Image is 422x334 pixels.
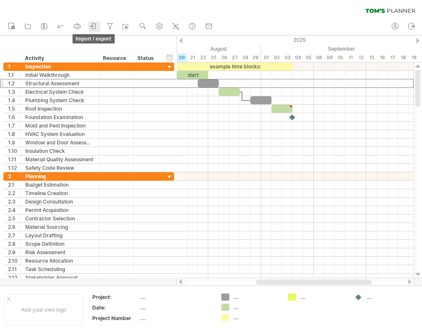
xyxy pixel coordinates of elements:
[398,53,409,62] div: Thursday, 18 September 2025
[250,53,261,62] div: Friday, 29 August 2025
[25,274,94,282] div: Stakeholder Approval
[25,206,94,214] div: Permit Acquisition
[8,215,21,223] div: 2.5
[25,257,94,265] div: Resource Allocation
[103,54,129,62] div: Resource
[25,198,94,206] div: Design Consultation
[271,105,293,113] div: ​
[177,62,293,71] div: example time blocks:
[335,53,345,62] div: Wednesday, 10 September 2025
[409,53,419,62] div: Friday, 19 September 2025
[25,172,94,180] div: Planning
[177,71,208,79] div: start
[4,294,83,326] div: Add your own logo
[293,53,303,62] div: Thursday, 4 September 2025
[177,53,187,62] div: Wednesday, 20 August 2025
[88,21,100,32] a: import / export
[8,71,21,79] div: 1.1
[208,53,219,62] div: Monday, 25 August 2025
[25,223,94,231] div: Material Sourcing
[25,248,94,256] div: Risk Assessment
[8,79,21,87] div: 1.2
[8,62,21,71] div: 1
[92,304,139,311] div: Date:
[8,189,21,197] div: 2.2
[137,54,156,62] div: Status
[250,96,271,104] div: ​
[8,248,21,256] div: 2.9
[219,53,229,62] div: Tuesday, 26 August 2025
[261,53,271,62] div: Monday, 1 September 2025
[234,314,280,321] div: ....
[8,257,21,265] div: 2.10
[8,172,21,180] div: 2
[25,147,94,155] div: Insulation Check
[345,53,356,62] div: Thursday, 11 September 2025
[314,53,324,62] div: Monday, 8 September 2025
[367,293,413,301] div: ....
[140,315,211,322] div: ....
[25,113,94,121] div: Foundation Examination
[8,138,21,147] div: 1.9
[229,53,240,62] div: Wednesday, 27 August 2025
[282,53,293,62] div: Wednesday, 3 September 2025
[25,88,94,96] div: Electrical System Check
[25,122,94,130] div: Mold and Pest Inspection
[324,53,335,62] div: Tuesday, 9 September 2025
[303,53,314,62] div: Friday, 5 September 2025
[234,304,280,311] div: ....
[25,215,94,223] div: Contractor Selection
[8,113,21,121] div: 1.6
[8,274,21,282] div: 2.12
[25,189,94,197] div: Timeline Creation
[8,147,21,155] div: 1.10
[240,53,250,62] div: Thursday, 28 August 2025
[219,88,240,96] div: ​
[25,62,94,71] div: Inspection
[198,53,208,62] div: Friday, 22 August 2025
[25,96,94,104] div: Plumbing System Check
[25,138,94,147] div: Window and Door Assessment
[8,181,21,189] div: 2.1
[73,34,115,43] span: import / export
[271,53,282,62] div: Tuesday, 2 September 2025
[25,130,94,138] div: HVAC System Evaluation
[198,79,219,87] div: ​
[92,293,139,301] div: Project:
[8,164,21,172] div: 1.12
[25,240,94,248] div: Scope Definition
[8,130,21,138] div: 1.8
[8,105,21,113] div: 1.5
[25,164,94,172] div: Safety Code Review
[8,240,21,248] div: 2.8
[8,206,21,214] div: 2.4
[8,223,21,231] div: 2.6
[25,54,94,62] div: Activity
[92,315,139,322] div: Project Number
[140,293,211,301] div: ....
[25,105,94,113] div: Roof Inspection
[25,181,94,189] div: Budget Estimation
[8,265,21,273] div: 2.11
[356,53,366,62] div: Friday, 12 September 2025
[300,293,346,301] div: ....
[8,198,21,206] div: 2.3
[187,53,198,62] div: Thursday, 21 August 2025
[377,53,387,62] div: Tuesday, 16 September 2025
[8,96,21,104] div: 1.4
[8,231,21,239] div: 2.7
[25,79,94,87] div: Structural Assessment
[25,155,94,163] div: Material Quality Assessment
[25,265,94,273] div: Task Scheduling
[25,231,94,239] div: Layout Drafting
[387,53,398,62] div: Wednesday, 17 September 2025
[234,293,280,301] div: ....
[8,122,21,130] div: 1.7
[366,53,377,62] div: Monday, 15 September 2025
[140,304,211,311] div: ....
[8,155,21,163] div: 1.11
[8,88,21,96] div: 1.3
[25,71,94,79] div: Initial Walkthrough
